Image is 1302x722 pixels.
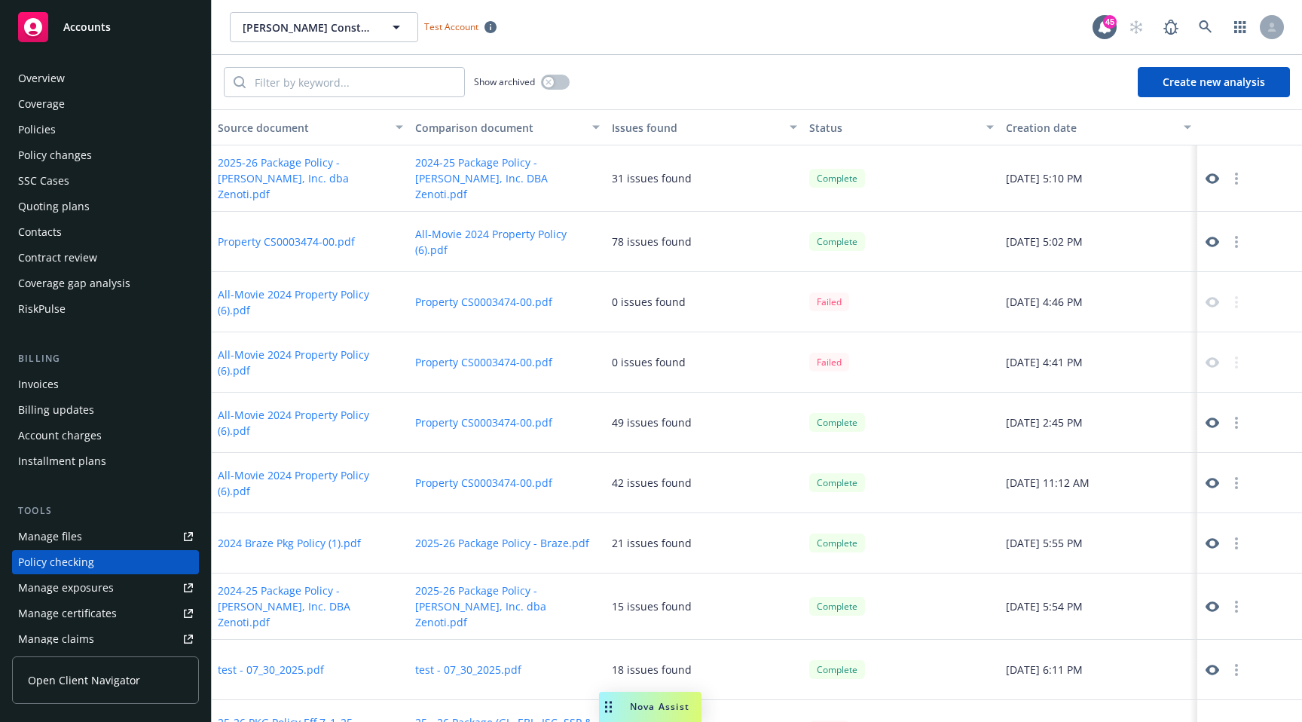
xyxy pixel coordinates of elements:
div: Complete [809,660,865,679]
div: Policy checking [18,550,94,574]
a: Coverage gap analysis [12,271,199,295]
button: Property CS0003474-00.pdf [218,234,355,249]
div: RiskPulse [18,297,66,321]
a: Coverage [12,92,199,116]
button: Property CS0003474-00.pdf [415,415,552,430]
div: Invoices [18,372,59,396]
div: [DATE] 5:10 PM [1000,145,1197,212]
a: Contract review [12,246,199,270]
a: Report a Bug [1156,12,1186,42]
a: Switch app [1225,12,1255,42]
div: 15 issues found [612,598,692,614]
div: [DATE] 5:54 PM [1000,574,1197,640]
a: Accounts [12,6,199,48]
button: All-Movie 2024 Property Policy (6).pdf [218,286,403,318]
button: Comparison document [409,109,607,145]
button: Status [803,109,1001,145]
button: Property CS0003474-00.pdf [415,475,552,491]
div: Comparison document [415,120,584,136]
div: Failed [809,292,849,311]
button: Property CS0003474-00.pdf [415,294,552,310]
a: Manage claims [12,627,199,651]
a: Manage certificates [12,601,199,626]
a: Contacts [12,220,199,244]
div: Policy changes [18,143,92,167]
div: Contract review [18,246,97,270]
div: Issues found [612,120,781,136]
button: All-Movie 2024 Property Policy (6).pdf [218,467,403,499]
span: Test Account [424,20,478,33]
div: Quoting plans [18,194,90,219]
button: Property CS0003474-00.pdf [415,354,552,370]
div: [DATE] 5:02 PM [1000,212,1197,272]
div: Creation date [1006,120,1175,136]
a: Search [1190,12,1221,42]
button: Create new analysis [1138,67,1290,97]
div: 78 issues found [612,234,692,249]
div: [DATE] 4:41 PM [1000,332,1197,393]
a: Overview [12,66,199,90]
div: Coverage [18,92,65,116]
div: Complete [809,232,865,251]
div: Billing [12,351,199,366]
div: SSC Cases [18,169,69,193]
div: Status [809,120,978,136]
div: [DATE] 4:46 PM [1000,272,1197,332]
div: Complete [809,597,865,616]
span: Test Account [418,19,503,35]
div: Drag to move [599,692,618,722]
span: Open Client Navigator [28,672,140,688]
div: Coverage gap analysis [18,271,130,295]
div: 21 issues found [612,535,692,551]
div: 45 [1103,15,1117,29]
a: Quoting plans [12,194,199,219]
div: Complete [809,169,865,188]
a: Policy checking [12,550,199,574]
div: Tools [12,503,199,519]
div: [DATE] 2:45 PM [1000,393,1197,453]
div: 49 issues found [612,415,692,430]
button: test - 07_30_2025.pdf [218,662,324,678]
div: [DATE] 6:11 PM [1000,640,1197,700]
div: Manage certificates [18,601,117,626]
button: Creation date [1000,109,1197,145]
a: Billing updates [12,398,199,422]
a: Invoices [12,372,199,396]
div: Policies [18,118,56,142]
a: SSC Cases [12,169,199,193]
div: Complete [809,473,865,492]
div: Source document [218,120,387,136]
svg: Search [234,76,246,88]
button: 2025-26 Package Policy - [PERSON_NAME], Inc. dba Zenoti.pdf [218,154,403,202]
div: Installment plans [18,449,106,473]
div: [DATE] 5:55 PM [1000,513,1197,574]
a: Manage exposures [12,576,199,600]
a: Start snowing [1121,12,1151,42]
div: Overview [18,66,65,90]
div: Billing updates [18,398,94,422]
a: RiskPulse [12,297,199,321]
span: [PERSON_NAME] Construction [243,20,373,35]
button: Nova Assist [599,692,701,722]
a: Installment plans [12,449,199,473]
a: Policy changes [12,143,199,167]
span: Nova Assist [630,700,689,713]
div: Account charges [18,424,102,448]
button: 2024 Braze Pkg Policy (1).pdf [218,535,361,551]
button: All-Movie 2024 Property Policy (6).pdf [218,347,403,378]
div: 31 issues found [612,170,692,186]
div: Complete [809,534,865,552]
button: [PERSON_NAME] Construction [230,12,418,42]
div: Failed [809,353,849,372]
div: 0 issues found [612,294,686,310]
button: All-Movie 2024 Property Policy (6).pdf [218,407,403,439]
div: 42 issues found [612,475,692,491]
div: Contacts [18,220,62,244]
input: Filter by keyword... [246,68,464,96]
button: 2024-25 Package Policy - [PERSON_NAME], Inc. DBA Zenoti.pdf [218,583,403,630]
a: Account charges [12,424,199,448]
div: Complete [809,413,865,432]
div: Manage files [18,525,82,549]
span: Accounts [63,21,111,33]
